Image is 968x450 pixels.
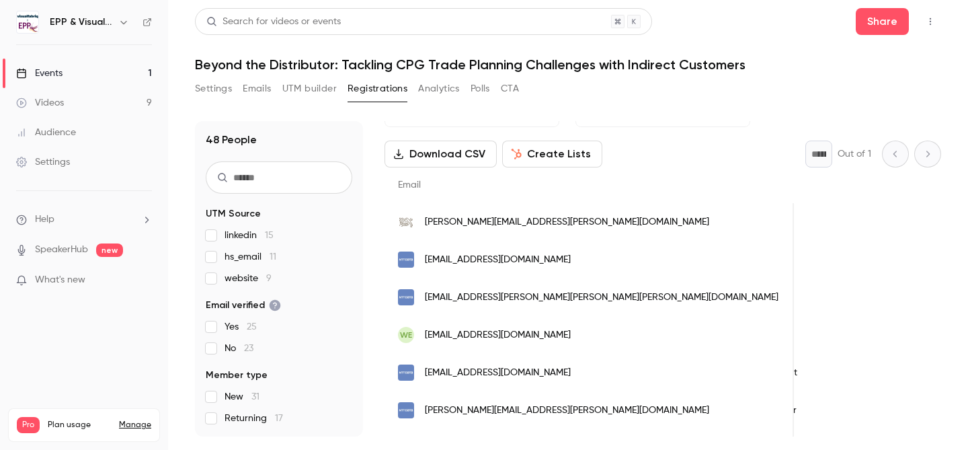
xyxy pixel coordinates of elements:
[418,78,460,100] button: Analytics
[425,328,571,342] span: [EMAIL_ADDRESS][DOMAIN_NAME]
[398,289,414,305] img: emeal.nttdata.com
[195,57,941,73] h1: Beyond the Distributor: Tackling CPG Trade Planning Challenges with Indirect Customers
[398,214,414,230] img: es.nestle.com
[206,132,257,148] h1: 48 People
[96,243,123,257] span: new
[856,8,909,35] button: Share
[282,78,337,100] button: UTM builder
[136,274,152,287] iframe: Noticeable Trigger
[225,412,283,425] span: Returning
[16,67,63,80] div: Events
[398,180,421,190] span: Email
[16,155,70,169] div: Settings
[385,141,497,167] button: Download CSV
[398,365,414,381] img: emeal.nttdata.com
[700,391,934,429] div: Executive Manager
[195,78,232,100] button: Settings
[425,253,571,267] span: [EMAIL_ADDRESS][DOMAIN_NAME]
[700,316,934,354] div: Director
[398,252,414,268] img: emeal.nttdata.com
[425,404,709,418] span: [PERSON_NAME][EMAIL_ADDRESS][PERSON_NAME][DOMAIN_NAME]
[50,15,113,29] h6: EPP & Visualfabriq
[838,147,871,161] p: Out of 1
[275,414,283,423] span: 17
[243,78,271,100] button: Emails
[225,272,272,285] span: website
[225,342,253,355] span: No
[206,15,341,29] div: Search for videos or events
[266,274,272,283] span: 9
[16,96,64,110] div: Videos
[425,215,709,229] span: [PERSON_NAME][EMAIL_ADDRESS][PERSON_NAME][DOMAIN_NAME]
[251,392,259,402] span: 31
[471,78,490,100] button: Polls
[206,207,261,221] span: UTM Source
[17,11,38,33] img: EPP & Visualfabriq
[700,241,934,278] div: Project manager
[119,420,151,430] a: Manage
[35,213,54,227] span: Help
[35,273,85,287] span: What's new
[425,366,571,380] span: [EMAIL_ADDRESS][DOMAIN_NAME]
[502,141,602,167] button: Create Lists
[35,243,88,257] a: SpeakerHub
[501,78,519,100] button: CTA
[206,369,268,382] span: Member type
[700,203,934,241] div: Product Owner
[400,329,412,341] span: WE
[247,322,257,332] span: 25
[270,252,276,262] span: 11
[225,320,257,334] span: Yes
[244,344,253,353] span: 23
[265,231,274,240] span: 15
[48,420,111,430] span: Plan usage
[398,402,414,418] img: nttdata.com
[206,299,281,312] span: Email verified
[225,250,276,264] span: hs_email
[16,126,76,139] div: Audience
[700,354,934,391] div: Analysis Consultant
[17,417,40,433] span: Pro
[425,291,778,305] span: [EMAIL_ADDRESS][PERSON_NAME][PERSON_NAME][PERSON_NAME][DOMAIN_NAME]
[16,213,152,227] li: help-dropdown-opener
[225,390,259,404] span: New
[225,229,274,242] span: linkedin
[348,78,407,100] button: Registrations
[700,278,934,316] div: Project Manager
